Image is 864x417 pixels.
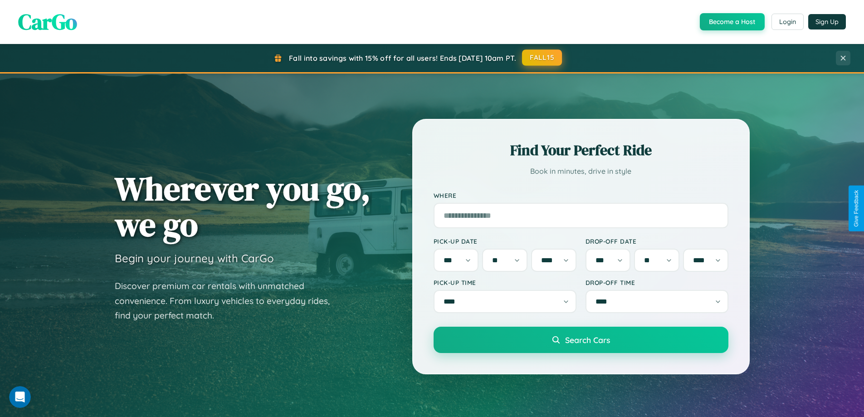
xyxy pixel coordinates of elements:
p: Discover premium car rentals with unmatched convenience. From luxury vehicles to everyday rides, ... [115,279,342,323]
label: Where [434,191,728,199]
div: Give Feedback [853,190,859,227]
iframe: Intercom live chat [9,386,31,408]
button: Become a Host [700,13,765,30]
span: CarGo [18,7,77,37]
h1: Wherever you go, we go [115,171,371,242]
span: Search Cars [565,335,610,345]
h3: Begin your journey with CarGo [115,251,274,265]
label: Pick-up Time [434,279,576,286]
label: Pick-up Date [434,237,576,245]
button: Login [771,14,804,30]
span: Fall into savings with 15% off for all users! Ends [DATE] 10am PT. [289,54,516,63]
button: Sign Up [808,14,846,29]
label: Drop-off Time [586,279,728,286]
button: Search Cars [434,327,728,353]
button: FALL15 [522,49,562,66]
h2: Find Your Perfect Ride [434,140,728,160]
p: Book in minutes, drive in style [434,165,728,178]
label: Drop-off Date [586,237,728,245]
